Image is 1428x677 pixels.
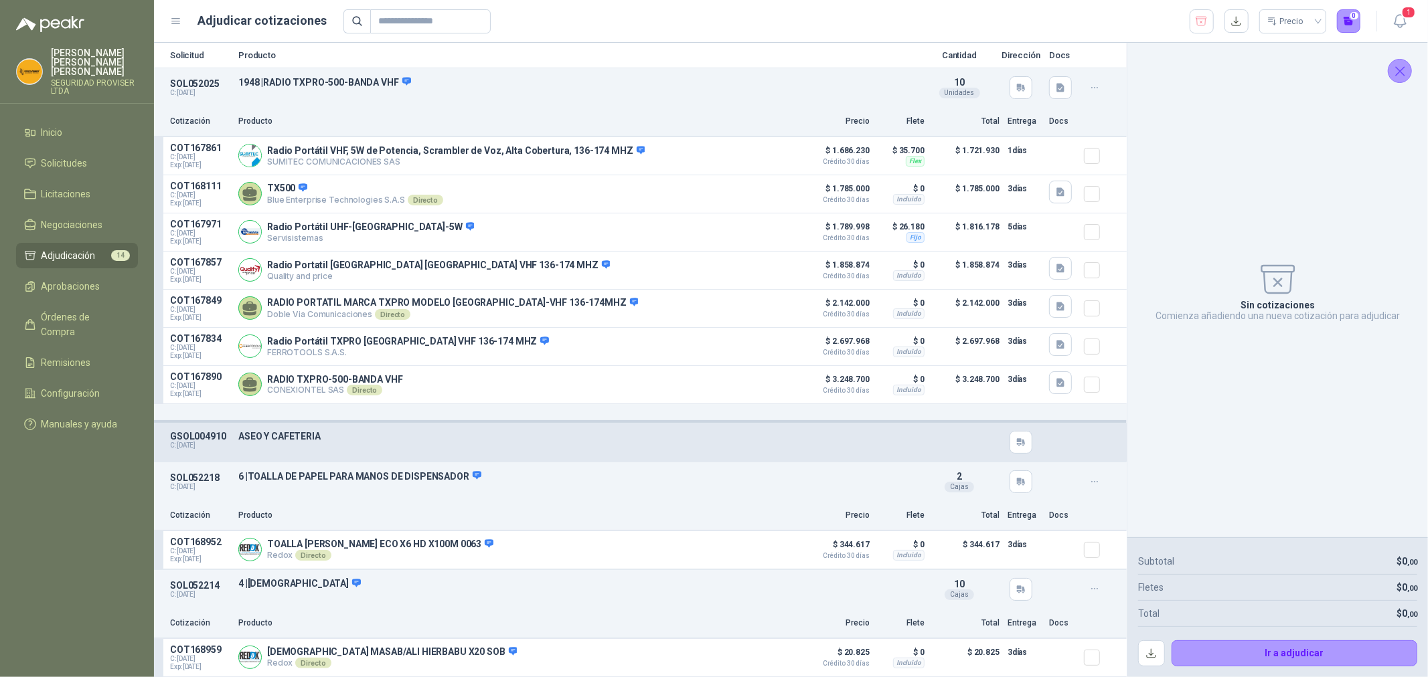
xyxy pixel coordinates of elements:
[170,390,230,398] span: Exp: [DATE]
[878,181,925,197] p: $ 0
[1407,610,1417,619] span: ,00
[42,125,63,140] span: Inicio
[1008,142,1041,159] p: 1 días
[170,153,230,161] span: C: [DATE]
[267,374,403,385] p: RADIO TXPRO-500-BANDA VHF
[16,381,138,406] a: Configuración
[803,219,870,241] p: $ 1.789.998
[1008,371,1041,387] p: 3 días
[16,181,138,207] a: Licitaciones
[42,355,91,370] span: Remisiones
[238,51,918,60] p: Producto
[803,537,870,559] p: $ 344.617
[1402,608,1417,619] span: 0
[933,537,1000,563] p: $ 344.617
[803,660,870,667] span: Crédito 30 días
[957,471,962,482] span: 2
[42,310,125,339] span: Órdenes de Compra
[170,483,230,491] p: C: [DATE]
[933,257,1000,284] p: $ 1.858.874
[375,309,410,320] div: Directo
[170,431,230,442] p: GSOL004910
[933,295,1000,322] p: $ 2.142.000
[1049,115,1076,128] p: Docs
[170,509,230,522] p: Cotización
[945,482,974,492] div: Cajas
[267,195,443,205] p: Blue Enterprise Technologies S.A.S
[170,199,230,207] span: Exp: [DATE]
[803,509,870,522] p: Precio
[1008,257,1041,273] p: 3 días
[238,76,918,88] p: 1948 | RADIO TXPRO-500-BANDA VHF
[16,151,138,176] a: Solicitudes
[1008,537,1041,553] p: 3 días
[1402,556,1417,567] span: 0
[803,349,870,356] span: Crédito 30 días
[933,142,1000,169] p: $ 1.721.930
[408,195,443,205] div: Directo
[933,617,1000,630] p: Total
[170,142,230,153] p: COT167861
[933,371,1000,398] p: $ 3.248.700
[1049,51,1076,60] p: Docs
[803,235,870,241] span: Crédito 30 días
[893,385,925,395] div: Incluido
[170,352,230,360] span: Exp: [DATE]
[42,187,91,201] span: Licitaciones
[170,555,230,563] span: Exp: [DATE]
[803,159,870,165] span: Crédito 30 días
[170,89,230,97] p: C: [DATE]
[893,550,925,561] div: Incluido
[1008,644,1041,660] p: 3 días
[170,537,230,547] p: COT168952
[878,617,925,630] p: Flete
[878,219,925,235] p: $ 26.180
[893,308,925,319] div: Incluido
[1172,640,1418,667] button: Ir a adjudicar
[170,229,230,237] span: C: [DATE]
[878,115,925,128] p: Flete
[1008,219,1041,235] p: 5 días
[803,115,870,128] p: Precio
[170,237,230,246] span: Exp: [DATE]
[878,295,925,311] p: $ 0
[267,221,474,233] p: Radio Portátil UHF-[GEOGRAPHIC_DATA]-5W
[1241,300,1315,310] p: Sin cotizaciones
[1407,558,1417,567] span: ,00
[170,580,230,591] p: SOL052214
[170,547,230,555] span: C: [DATE]
[42,248,96,263] span: Adjudicación
[1001,51,1041,60] p: Dirección
[295,550,331,561] div: Directo
[893,347,925,357] div: Incluido
[239,144,261,167] img: Company Logo
[803,197,870,203] span: Crédito 30 días
[1402,582,1417,593] span: 0
[267,157,645,167] p: SUMITEC COMUNICACIONES SAS
[1397,580,1417,595] p: $
[51,79,138,95] p: SEGURIDAD PROVISER LTDA
[906,232,925,243] div: Fijo
[170,644,230,655] p: COT168959
[933,644,1000,671] p: $ 20.825
[803,371,870,394] p: $ 3.248.700
[267,233,474,243] p: Servisistemas
[239,646,261,668] img: Company Logo
[1397,554,1417,569] p: $
[51,48,138,76] p: [PERSON_NAME] [PERSON_NAME] [PERSON_NAME]
[1407,584,1417,593] span: ,00
[267,145,645,157] p: Radio Portátil VHF, 5W de Potencia, Scrambler de Voz, Alta Cobertura, 136-174 MHZ
[170,115,230,128] p: Cotización
[170,295,230,306] p: COT167849
[803,387,870,394] span: Crédito 30 días
[170,472,230,483] p: SOL052218
[267,309,638,320] p: Doble Via Comunicaciones
[1008,509,1041,522] p: Entrega
[267,646,517,658] p: [DEMOGRAPHIC_DATA] MASAB/ALI HIERBABU X20 SOB
[111,250,130,261] span: 14
[170,219,230,229] p: COT167971
[170,268,230,276] span: C: [DATE]
[170,191,230,199] span: C: [DATE]
[42,386,100,401] span: Configuración
[803,311,870,318] span: Crédito 30 días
